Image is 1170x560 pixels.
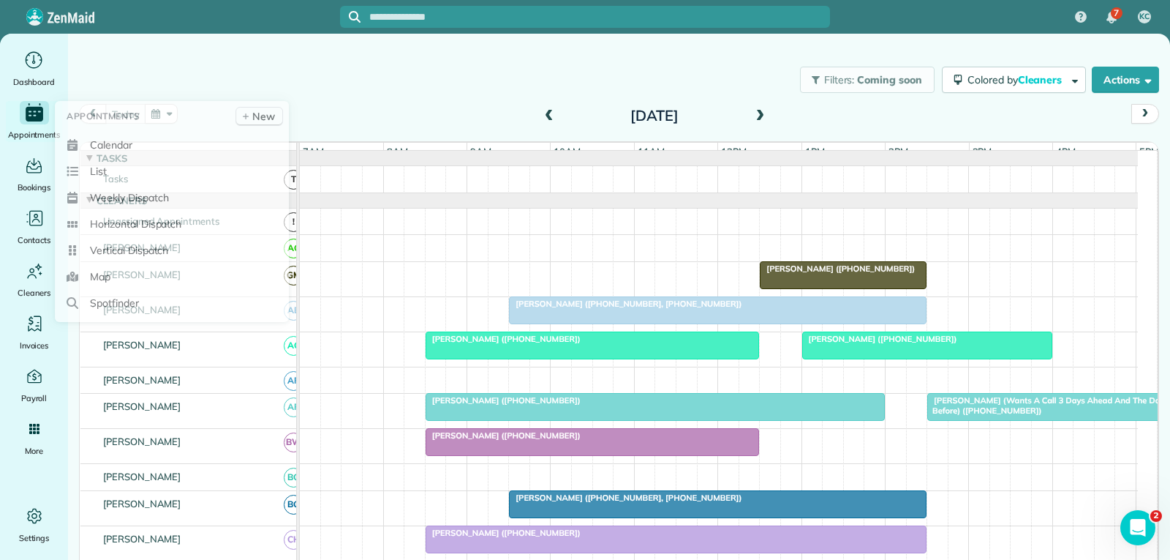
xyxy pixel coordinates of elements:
span: AF [284,371,303,391]
a: Calendar [61,132,283,158]
a: List [61,158,283,184]
span: Horizontal Dispatch [90,217,181,231]
a: Vertical Dispatch [61,237,283,264]
span: Cleaners [18,285,50,300]
span: [PERSON_NAME] [100,533,184,545]
a: Map [61,264,283,290]
span: Calendar [90,138,132,152]
span: New [252,109,275,124]
a: Dashboard [6,48,62,89]
a: Bookings [6,154,62,195]
a: Weekly Dispatch [61,184,283,211]
span: Payroll [21,391,48,406]
span: BW [284,433,303,452]
span: [PERSON_NAME] ([PHONE_NUMBER]) [425,528,581,538]
span: 2 [1150,510,1162,522]
a: Settings [6,504,62,545]
span: Invoices [20,338,49,353]
iframe: Intercom live chat [1120,510,1155,545]
svg: Focus search [349,11,361,23]
span: Contacts [18,233,50,247]
span: [PERSON_NAME] ([PHONE_NUMBER], [PHONE_NUMBER]) [508,299,742,309]
span: [PERSON_NAME] [100,400,184,412]
button: Colored byCleaners [942,67,1086,93]
span: T [284,170,303,190]
a: Cleaners [6,259,62,300]
a: New [235,107,283,126]
span: CH [284,530,303,550]
span: Coming soon [857,73,923,86]
span: [PERSON_NAME] [100,471,184,482]
span: AC [284,239,303,258]
span: 2pm [886,146,911,157]
span: Vertical Dispatch [90,243,168,258]
span: Spotfinder [90,296,139,310]
a: Invoices [6,312,62,353]
span: Bookings [18,180,51,195]
span: 8am [384,146,411,157]
span: [PERSON_NAME] ([PHONE_NUMBER]) [425,430,581,441]
span: [PERSON_NAME] [100,374,184,386]
span: [PERSON_NAME] ([PHONE_NUMBER]) [801,334,958,344]
span: Cleaners [1018,73,1065,86]
span: AF [284,397,303,417]
span: 12pm [718,146,750,157]
span: BC [284,468,303,488]
span: 7am [300,146,327,157]
span: 11am [635,146,668,157]
span: 10am [551,146,584,157]
span: ! [284,212,303,232]
span: Filters: [824,73,855,86]
span: 7 [1114,7,1119,19]
span: Dashboard [13,75,55,89]
span: 3pm [970,146,995,157]
a: Spotfinder [61,290,283,316]
span: Appointments [67,109,140,124]
span: Settings [19,531,50,545]
span: [PERSON_NAME] ([PHONE_NUMBER], [PHONE_NUMBER]) [508,493,742,503]
span: [PERSON_NAME] [100,436,184,447]
a: Payroll [6,365,62,406]
span: Map [90,269,110,284]
span: [PERSON_NAME] [100,498,184,509]
span: List [90,164,107,179]
div: 7 unread notifications [1096,1,1127,34]
span: [PERSON_NAME] ([PHONE_NUMBER]) [759,264,916,274]
h2: [DATE] [563,108,746,124]
span: KC [1139,11,1150,23]
span: Colored by [967,73,1067,86]
span: [PERSON_NAME] (Wants A Call 3 Days Ahead And The Day Before) ([PHONE_NUMBER]) [926,395,1164,416]
span: Appointments [8,127,61,142]
span: [PERSON_NAME] ([PHONE_NUMBER]) [425,334,581,344]
span: Weekly Dispatch [90,190,168,205]
span: [PERSON_NAME] [100,339,184,351]
a: Contacts [6,206,62,247]
button: next [1131,104,1159,124]
a: Horizontal Dispatch [61,211,283,237]
span: AB [284,301,303,321]
a: Appointments [6,101,62,142]
span: 9am [467,146,494,157]
button: Focus search [340,11,361,23]
span: 4pm [1053,146,1079,157]
span: AC [284,336,303,356]
span: GM [284,266,303,285]
button: Actions [1092,67,1159,93]
span: 5pm [1136,146,1162,157]
span: BG [284,495,303,515]
span: 1pm [802,146,828,157]
span: More [25,444,43,458]
span: [PERSON_NAME] ([PHONE_NUMBER]) [425,395,581,406]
